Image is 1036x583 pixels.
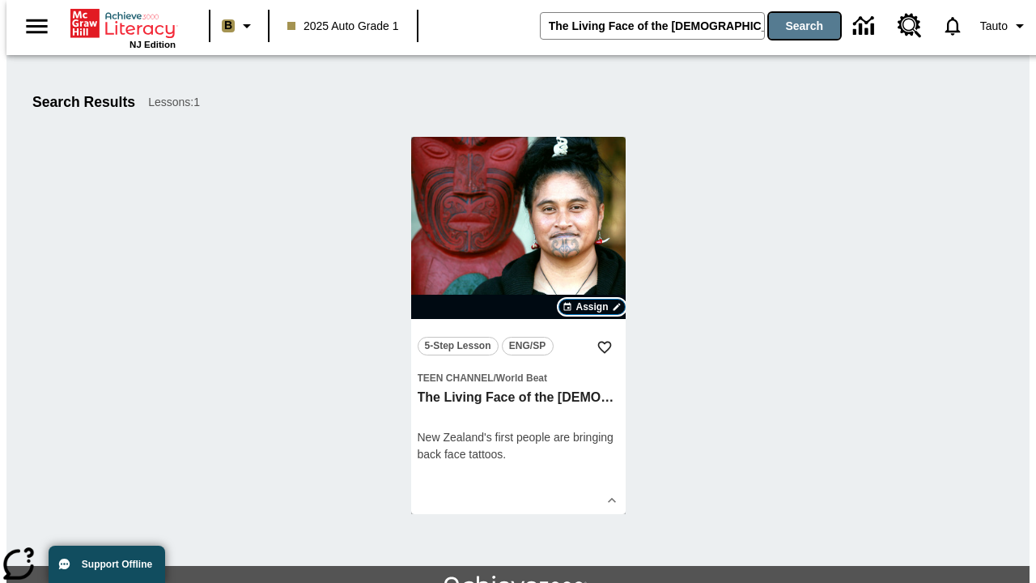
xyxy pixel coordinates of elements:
span: NJ Edition [129,40,176,49]
span: Support Offline [82,559,152,570]
div: Home [70,6,176,49]
input: search field [541,13,764,39]
button: Open side menu [13,2,61,50]
span: Topic: Teen Channel/World Beat [418,369,619,386]
a: Data Center [843,4,888,49]
span: Teen Channel [418,372,494,384]
span: ENG/SP [509,338,546,355]
button: ENG/SP [502,337,554,355]
span: 2025 Auto Grade 1 [287,18,399,35]
span: Lessons : 1 [148,94,200,111]
button: 5-Step Lesson [418,337,499,355]
button: Assign Choose Dates [558,299,625,315]
span: Assign [575,300,608,314]
h3: The Living Face of the Māori [418,389,619,406]
span: 5-Step Lesson [425,338,491,355]
button: Boost Class color is light brown. Change class color [215,11,263,40]
button: Show Details [600,488,624,513]
span: / [494,372,496,384]
a: Home [70,7,176,40]
span: B [224,15,232,36]
a: Resource Center, Will open in new tab [888,4,932,48]
span: Tauto [980,18,1008,35]
a: Notifications [932,5,974,47]
h1: Search Results [32,94,135,111]
button: Add to Favorites [590,333,619,362]
button: Search [769,13,840,39]
button: Profile/Settings [974,11,1036,40]
div: New Zealand's first people are bringing back face tattoos. [418,429,619,463]
button: Support Offline [49,546,165,583]
div: lesson details [411,137,626,514]
span: World Beat [496,372,547,384]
